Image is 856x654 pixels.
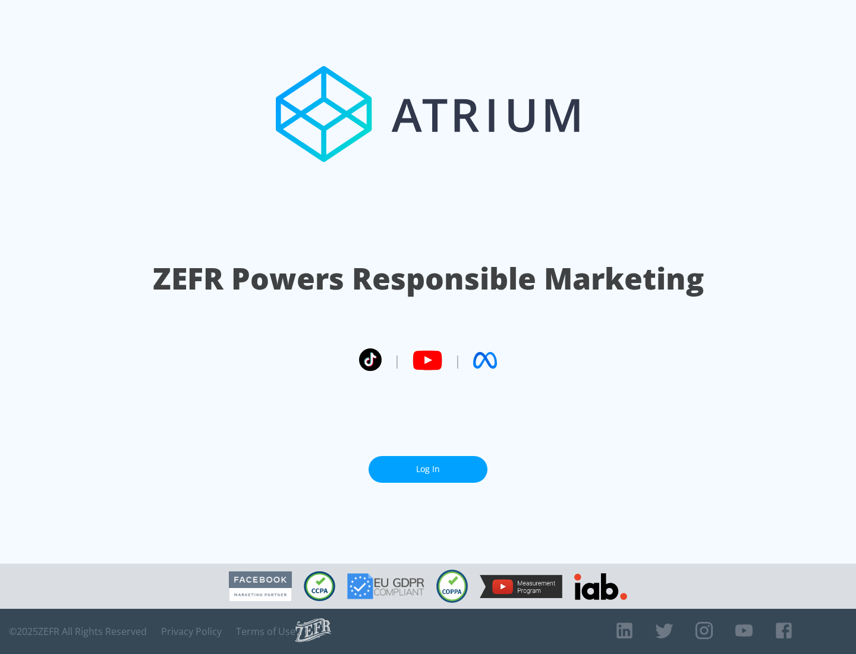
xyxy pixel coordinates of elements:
img: IAB [574,573,627,600]
a: Privacy Policy [161,625,222,637]
span: | [394,351,401,369]
h1: ZEFR Powers Responsible Marketing [153,258,704,299]
img: GDPR Compliant [347,573,424,599]
img: CCPA Compliant [304,571,335,601]
img: COPPA Compliant [436,570,468,603]
a: Terms of Use [236,625,295,637]
a: Log In [369,456,487,483]
span: | [454,351,461,369]
img: Facebook Marketing Partner [229,571,292,602]
img: YouTube Measurement Program [480,575,562,598]
span: © 2025 ZEFR All Rights Reserved [9,625,147,637]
